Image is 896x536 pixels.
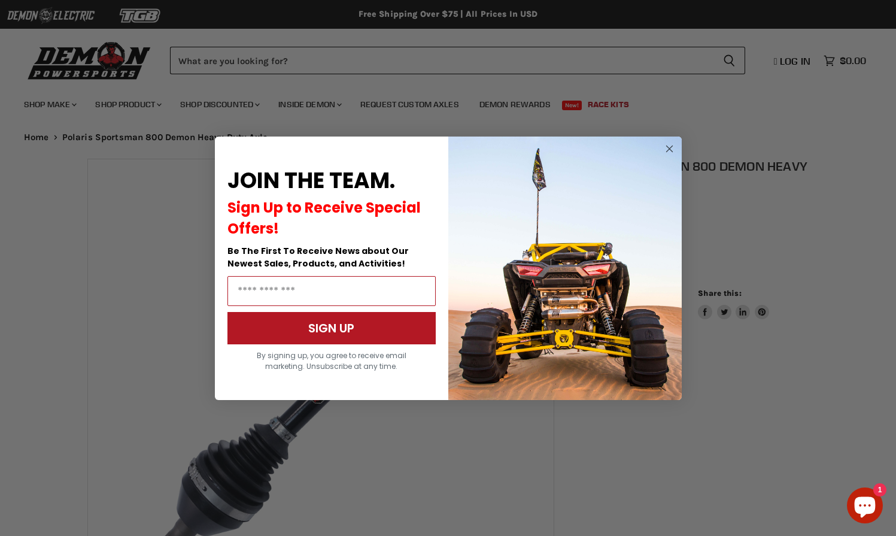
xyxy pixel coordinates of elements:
[843,487,886,526] inbox-online-store-chat: Shopify online store chat
[448,137,682,400] img: a9095488-b6e7-41ba-879d-588abfab540b.jpeg
[227,312,436,344] button: SIGN UP
[257,350,406,371] span: By signing up, you agree to receive email marketing. Unsubscribe at any time.
[227,198,421,238] span: Sign Up to Receive Special Offers!
[227,276,436,306] input: Email Address
[662,141,677,156] button: Close dialog
[227,245,409,269] span: Be The First To Receive News about Our Newest Sales, Products, and Activities!
[227,165,395,196] span: JOIN THE TEAM.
